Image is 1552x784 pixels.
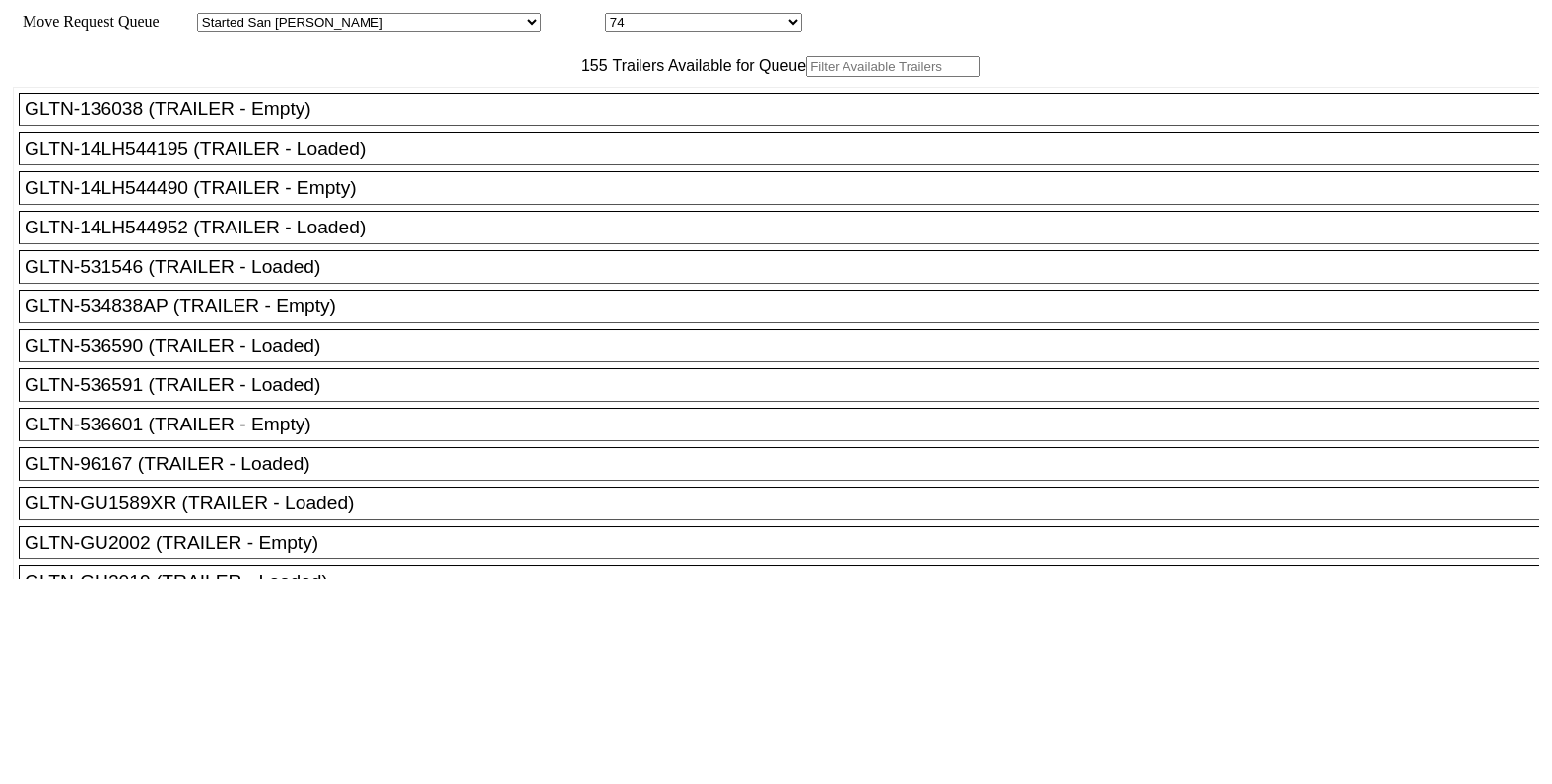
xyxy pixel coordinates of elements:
input: Filter Available Trailers [806,56,980,77]
div: GLTN-14LH544490 (TRAILER - Empty) [25,177,1551,199]
div: GLTN-14LH544952 (TRAILER - Loaded) [25,217,1551,238]
div: GLTN-531546 (TRAILER - Loaded) [25,256,1551,278]
span: 155 [572,57,608,74]
div: GLTN-GU2019 (TRAILER - Loaded) [25,571,1551,593]
div: GLTN-GU1589XR (TRAILER - Loaded) [25,492,1551,514]
div: GLTN-96167 (TRAILER - Loaded) [25,453,1551,475]
div: GLTN-14LH544195 (TRAILER - Loaded) [25,138,1551,160]
span: Location [545,13,601,30]
span: Move Request Queue [13,13,160,30]
span: Trailers Available for Queue [608,57,807,74]
div: GLTN-536590 (TRAILER - Loaded) [25,335,1551,357]
div: GLTN-536591 (TRAILER - Loaded) [25,374,1551,396]
div: GLTN-534838AP (TRAILER - Empty) [25,295,1551,317]
div: GLTN-536601 (TRAILER - Empty) [25,414,1551,435]
span: Area [163,13,193,30]
div: GLTN-136038 (TRAILER - Empty) [25,98,1551,120]
div: GLTN-GU2002 (TRAILER - Empty) [25,532,1551,554]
